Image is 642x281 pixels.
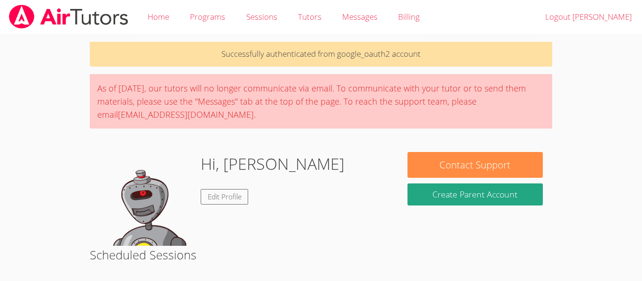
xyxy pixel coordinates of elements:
[407,152,543,178] button: Contact Support
[90,246,552,264] h2: Scheduled Sessions
[90,74,552,129] div: As of [DATE], our tutors will no longer communicate via email. To communicate with your tutor or ...
[90,42,552,67] p: Successfully authenticated from google_oauth2 account
[342,11,377,22] span: Messages
[8,5,129,29] img: airtutors_banner-c4298cdbf04f3fff15de1276eac7730deb9818008684d7c2e4769d2f7ddbe033.png
[99,152,193,246] img: default.png
[201,189,249,205] a: Edit Profile
[201,152,344,176] h1: Hi, [PERSON_NAME]
[407,183,543,205] button: Create Parent Account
